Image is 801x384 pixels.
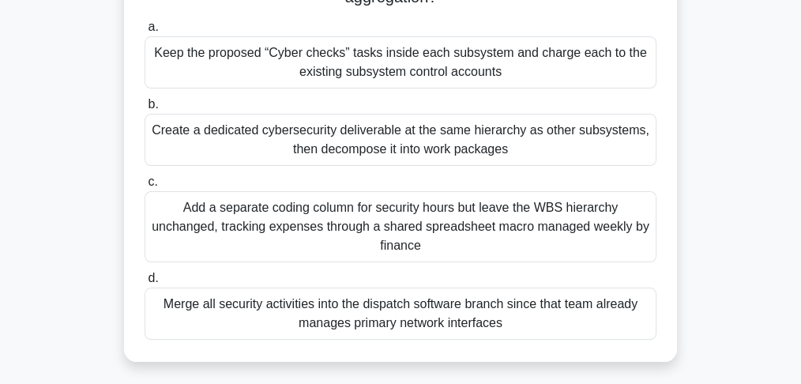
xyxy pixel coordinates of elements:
[145,288,656,340] div: Merge all security activities into the dispatch software branch since that team already manages p...
[148,271,158,284] span: d.
[145,191,656,262] div: Add a separate coding column for security hours but leave the WBS hierarchy unchanged, tracking e...
[145,36,656,88] div: Keep the proposed “Cyber checks” tasks inside each subsystem and charge each to the existing subs...
[148,97,158,111] span: b.
[145,114,656,166] div: Create a dedicated cybersecurity deliverable at the same hierarchy as other subsystems, then deco...
[148,175,157,188] span: c.
[148,20,158,33] span: a.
